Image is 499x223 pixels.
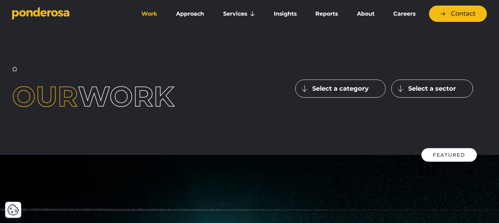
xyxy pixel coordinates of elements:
a: Contact [429,6,487,22]
div: Featured [421,148,477,162]
a: Go to homepage [12,7,123,21]
a: Services [215,7,263,21]
h1: work [12,83,204,110]
a: Home [12,66,17,72]
a: Approach [168,7,212,21]
a: Reports [307,7,346,21]
img: Revisit consent button [7,204,19,216]
a: Work [133,7,165,21]
button: Select a sector [391,80,473,98]
span: Our [12,80,78,113]
a: Careers [385,7,423,21]
a: Insights [266,7,305,21]
a: About [349,7,382,21]
button: Cookie Settings [7,204,19,216]
button: Select a category [295,80,386,98]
